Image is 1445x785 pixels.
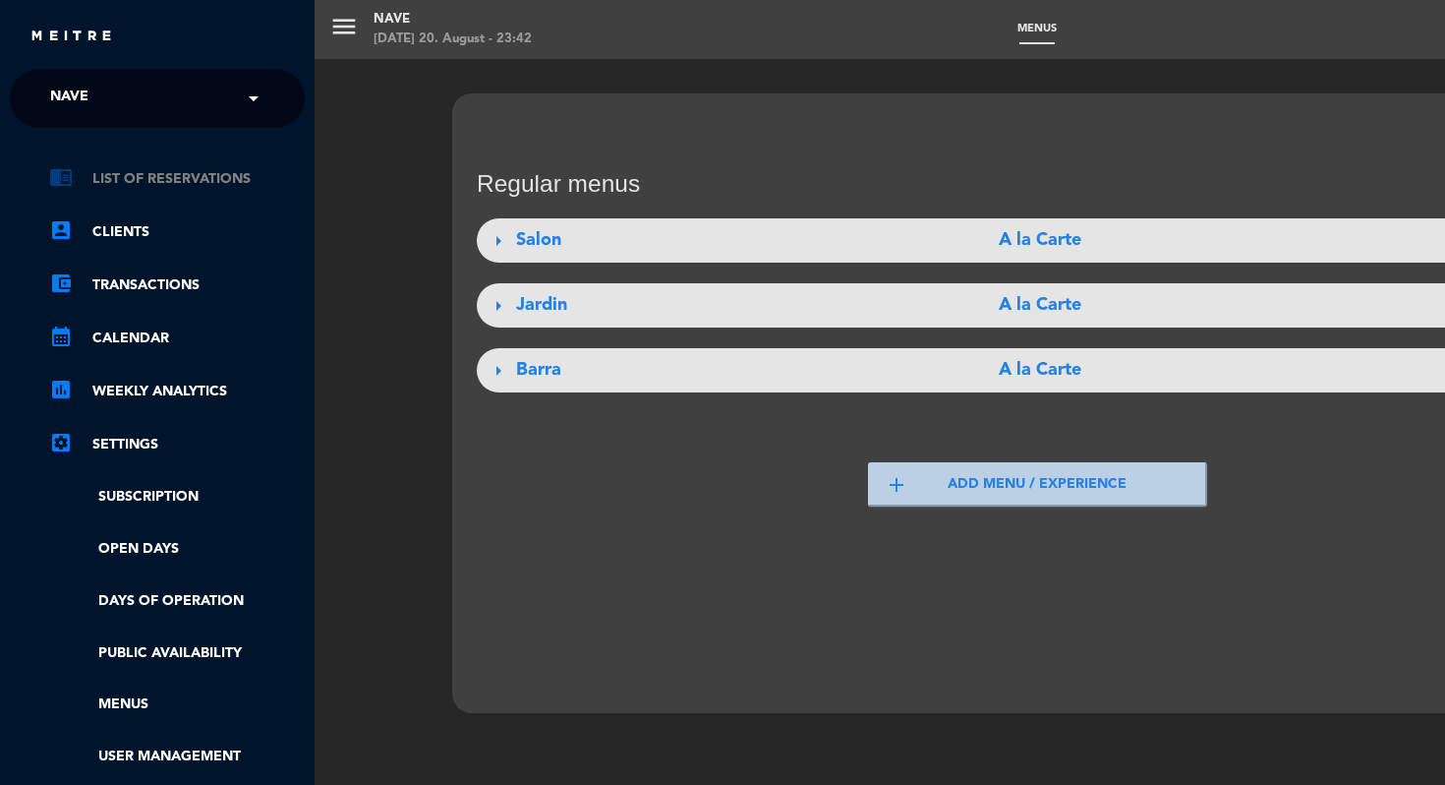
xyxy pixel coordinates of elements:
a: account_balance_walletTransactions [49,273,305,297]
a: User Management [49,746,305,768]
i: calendar_month [49,325,73,348]
a: Subscription [49,486,305,509]
i: assessment [49,378,73,401]
i: settings_applications [49,431,73,454]
img: MEITRE [29,30,113,44]
a: calendar_monthCalendar [49,327,305,350]
a: Settings [49,433,305,456]
span: Nave [50,78,88,119]
a: Menus [49,694,305,716]
a: Days of operation [49,590,305,613]
a: Open Days [49,538,305,561]
a: account_boxClients [49,220,305,244]
i: account_balance_wallet [49,272,73,295]
a: assessmentWeekly Analytics [49,380,305,403]
i: account_box [49,218,73,242]
a: chrome_reader_modeList of Reservations [49,167,305,191]
a: Public availability [49,642,305,665]
i: chrome_reader_mode [49,165,73,189]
